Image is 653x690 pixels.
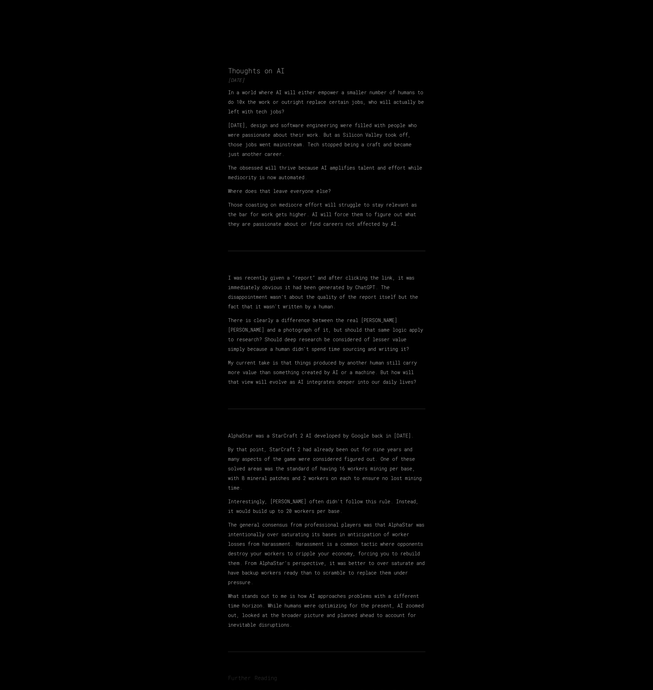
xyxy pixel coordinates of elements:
[228,88,425,116] p: In a world where AI will either empower a smaller number of humans to do 10x the work or outright...
[228,186,425,196] p: Where does that leave everyone else?
[228,674,425,682] h3: Further Reading
[228,497,425,516] p: Interestingly, [PERSON_NAME] often didn't follow this rule. Instead, it would build up to 20 work...
[228,273,425,311] p: I was recently given a “report” and after clicking the link, it was immediately obvious it had be...
[228,121,425,159] p: [DATE], design and software engineering were filled with people who were passionate about their w...
[228,591,425,630] p: What stands out to me is how AI approaches problems with a different time horizon. While humans w...
[228,445,425,493] p: By that point, StarCraft 2 had already been out for nine years and many aspects of the game were ...
[228,163,425,182] p: The obsessed will thrive because AI amplifies talent and effort while mediocrity is now automated.
[228,316,425,354] p: There is clearly a difference between the real [PERSON_NAME] [PERSON_NAME] and a photograph of it...
[228,66,425,75] h1: Thoughts on AI
[228,520,425,587] p: The general consensus from professional players was that AlphaStar was intentionally over saturat...
[228,77,425,84] p: [DATE]
[228,431,425,441] p: AlphaStar was a StarCraft 2 AI developed by Google back in [DATE].
[228,200,425,229] p: Those coasting on mediocre effort will struggle to stay relevant as the bar for work gets higher....
[228,358,425,387] p: My current take is that things produced by another human still carry more value than something cr...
